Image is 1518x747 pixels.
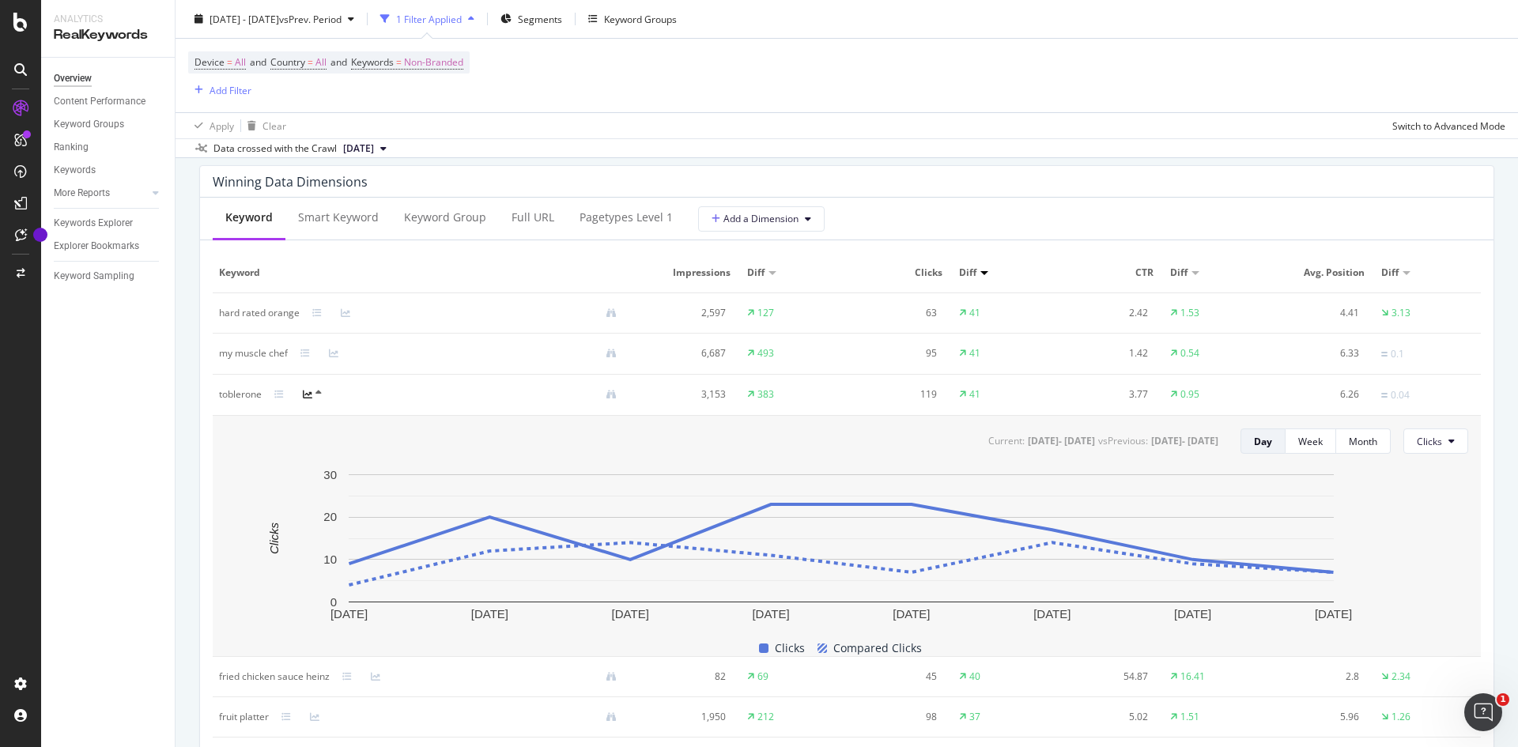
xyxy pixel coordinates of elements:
[54,215,133,232] div: Keywords Explorer
[969,710,980,724] div: 37
[219,306,300,320] div: hard rated orange
[853,670,937,684] div: 45
[853,306,937,320] div: 63
[54,238,139,255] div: Explorer Bookmarks
[262,119,286,132] div: Clear
[512,209,554,225] div: Full URL
[757,387,774,402] div: 383
[343,141,374,156] span: 2025 Aug. 23rd
[757,670,768,684] div: 69
[315,51,327,74] span: All
[404,209,486,225] div: Keyword Group
[712,212,799,225] span: Add a Dimension
[757,306,774,320] div: 127
[1028,434,1095,448] div: [DATE] - [DATE]
[959,266,976,280] span: Diff
[219,670,330,684] div: fried chicken sauce heinz
[518,12,562,25] span: Segments
[580,209,673,225] div: pagetypes Level 1
[33,228,47,242] div: Tooltip anchor
[267,523,281,554] text: Clicks
[54,162,96,179] div: Keywords
[1064,266,1154,280] span: CTR
[54,70,92,87] div: Overview
[1349,435,1377,448] div: Month
[54,185,110,202] div: More Reports
[1064,346,1148,360] div: 1.42
[1381,393,1388,398] img: Equal
[1170,266,1188,280] span: Diff
[298,209,379,225] div: Smart Keyword
[1336,428,1391,454] button: Month
[1276,306,1360,320] div: 4.41
[54,116,164,133] a: Keyword Groups
[235,51,246,74] span: All
[1254,435,1272,448] div: Day
[494,6,568,32] button: Segments
[337,139,393,158] button: [DATE]
[1276,266,1365,280] span: Avg. Position
[1180,306,1199,320] div: 1.53
[1417,435,1442,448] span: Clicks
[54,162,164,179] a: Keywords
[853,346,937,360] div: 95
[54,268,164,285] a: Keyword Sampling
[54,13,162,26] div: Analytics
[1391,670,1410,684] div: 2.34
[612,607,649,621] text: [DATE]
[54,70,164,87] a: Overview
[188,113,234,138] button: Apply
[1064,710,1148,724] div: 5.02
[54,116,124,133] div: Keyword Groups
[1240,428,1286,454] button: Day
[1064,670,1148,684] div: 54.87
[54,238,164,255] a: Explorer Bookmarks
[1064,387,1148,402] div: 3.77
[323,468,337,481] text: 30
[642,266,731,280] span: Impressions
[188,81,251,100] button: Add Filter
[642,306,726,320] div: 2,597
[1064,306,1148,320] div: 2.42
[969,670,980,684] div: 40
[642,387,726,402] div: 3,153
[1033,607,1071,621] text: [DATE]
[213,141,337,156] div: Data crossed with the Crawl
[330,607,368,621] text: [DATE]
[225,466,1456,626] div: A chart.
[213,174,368,190] div: Winning Data Dimensions
[1315,607,1352,621] text: [DATE]
[582,6,683,32] button: Keyword Groups
[833,639,922,658] span: Compared Clicks
[374,6,481,32] button: 1 Filter Applied
[1381,266,1399,280] span: Diff
[330,55,347,69] span: and
[225,209,273,225] div: Keyword
[1464,693,1502,731] iframe: Intercom live chat
[1381,352,1388,357] img: Equal
[1403,428,1468,454] button: Clicks
[604,12,677,25] div: Keyword Groups
[1392,119,1505,132] div: Switch to Advanced Mode
[1391,347,1404,361] div: 0.1
[54,93,145,110] div: Content Performance
[227,55,232,69] span: =
[54,139,164,156] a: Ranking
[1391,306,1410,320] div: 3.13
[1276,387,1360,402] div: 6.26
[1391,710,1410,724] div: 1.26
[853,266,942,280] span: Clicks
[396,55,402,69] span: =
[747,266,765,280] span: Diff
[188,6,361,32] button: [DATE] - [DATE]vsPrev. Period
[1497,693,1509,706] span: 1
[330,595,337,609] text: 0
[988,434,1025,448] div: Current:
[775,639,805,658] span: Clicks
[1180,387,1199,402] div: 0.95
[241,113,286,138] button: Clear
[757,710,774,724] div: 212
[351,55,394,69] span: Keywords
[210,83,251,96] div: Add Filter
[54,268,134,285] div: Keyword Sampling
